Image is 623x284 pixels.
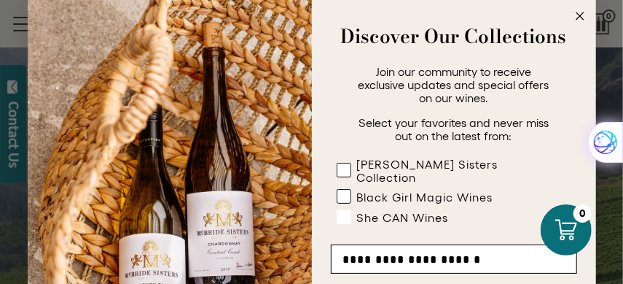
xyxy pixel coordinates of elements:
div: 0 [573,204,592,223]
button: Close dialog [571,7,589,25]
span: Select your favorites and never miss out on the latest from: [358,116,549,142]
span: Join our community to receive exclusive updates and special offers on our wines. [358,65,549,104]
strong: Discover Our Collections [341,22,567,50]
div: She CAN Wines [357,211,449,224]
div: Black Girl Magic Wines [357,191,493,204]
input: Email [331,245,577,274]
div: [PERSON_NAME] Sisters Collection [357,158,548,184]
